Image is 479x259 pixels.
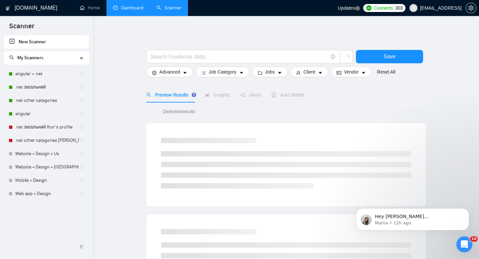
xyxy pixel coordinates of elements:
[15,94,79,107] a: .net other categories
[4,160,89,174] li: Website + Design + Europe+Asia
[191,92,197,98] div: Tooltip anchor
[271,93,276,97] span: robot
[374,4,394,12] span: Connects:
[4,94,89,107] li: .net other categories
[146,93,151,97] span: search
[466,5,476,11] span: setting
[384,52,396,61] span: Save
[79,71,84,77] span: holder
[331,55,335,59] span: info-circle
[157,5,181,11] a: searchScanner
[456,236,472,252] iframe: Intercom live chat
[4,147,89,160] li: Website + Design + Us
[15,160,79,174] a: Website + Design + [GEOGRAPHIC_DATA]+[GEOGRAPHIC_DATA]
[79,85,84,90] span: holder
[201,70,206,75] span: bars
[183,70,187,75] span: caret-down
[4,107,89,121] li: angular
[338,5,355,11] span: Updates
[9,35,83,49] a: New Scanner
[296,70,301,75] span: user
[79,178,84,183] span: holder
[9,55,14,60] span: search
[146,92,194,98] span: Preview Results
[209,68,236,76] span: Job Category
[79,243,86,250] span: double-left
[152,70,157,75] span: setting
[4,81,89,94] li: .net загальний
[9,55,44,61] span: My Scanners
[15,107,79,121] a: angular
[113,5,143,11] a: dashboardDashboard
[240,93,245,97] span: notification
[466,5,476,11] a: setting
[277,70,282,75] span: caret-down
[366,5,372,11] img: upwork-logo.png
[80,5,100,11] a: homeHome
[466,3,476,13] button: setting
[252,67,288,77] button: folderJobscaret-down
[15,67,79,81] a: angular + .net
[4,121,89,134] li: .net загальний Ihor's profile
[79,98,84,103] span: holder
[239,70,244,75] span: caret-down
[258,70,262,75] span: folder
[265,68,275,76] span: Jobs
[356,50,423,63] button: Save
[146,67,193,77] button: settingAdvancedcaret-down
[411,6,416,10] span: user
[150,53,328,61] input: Search Freelance Jobs...
[79,125,84,130] span: holder
[4,174,89,187] li: Mobile + Design
[15,134,79,147] a: .net other categories [PERSON_NAME]'s profile
[79,191,84,196] span: holder
[395,4,402,12] span: 303
[17,55,44,61] span: My Scanners
[290,67,328,77] button: userClientcaret-down
[15,81,79,94] a: .net загальний
[4,134,89,147] li: .net other categories Ihor's profile
[318,70,323,75] span: caret-down
[4,187,89,200] li: Web app + Design
[205,92,230,98] span: Insights
[4,35,89,49] li: New Scanner
[240,92,261,98] span: Alerts
[79,111,84,117] span: holder
[470,236,478,242] span: 10
[79,138,84,143] span: holder
[15,121,79,134] a: .net загальний Ihor's profile
[159,68,180,76] span: Advanced
[4,21,40,35] span: Scanner
[79,151,84,156] span: holder
[15,187,79,200] a: Web app + Design
[303,68,315,76] span: Client
[344,68,359,76] span: Vendor
[196,67,249,77] button: barsJob Categorycaret-down
[4,67,89,81] li: angular + .net
[361,70,366,75] span: caret-down
[79,164,84,170] span: holder
[331,67,372,77] button: idcardVendorcaret-down
[6,3,10,14] img: logo
[343,55,349,61] span: loading
[271,92,304,98] span: Auto Bidder
[346,194,479,241] iframe: Intercom notifications message
[205,93,210,97] span: area-chart
[15,174,79,187] a: Mobile + Design
[377,68,395,76] a: Reset All
[337,70,341,75] span: idcard
[15,147,79,160] a: Website + Design + Us
[158,108,200,115] span: Detected results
